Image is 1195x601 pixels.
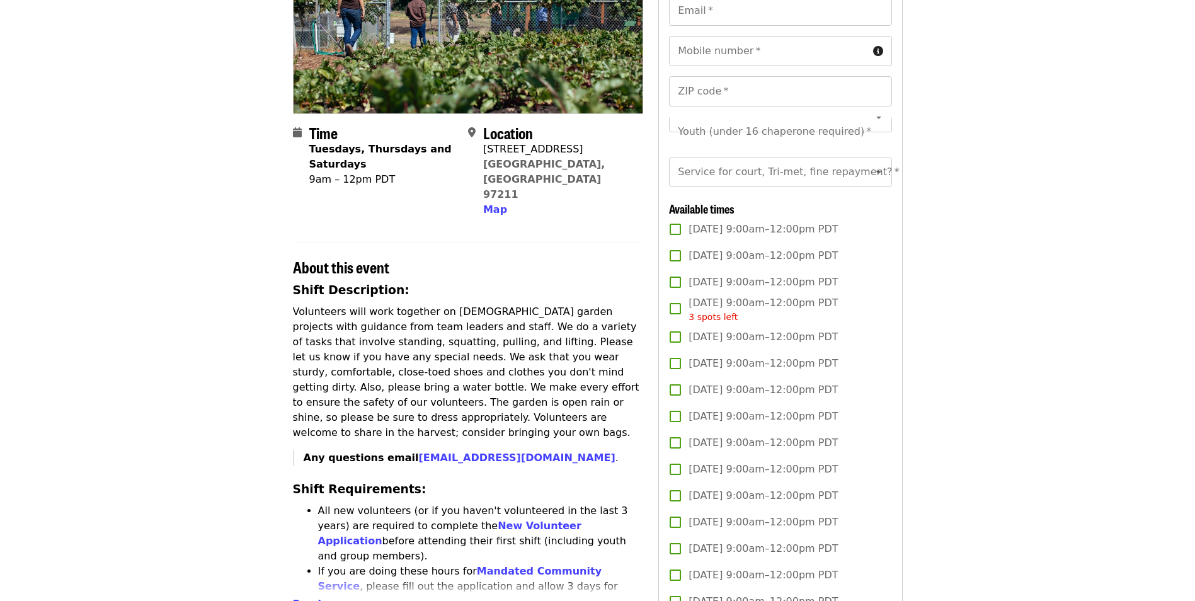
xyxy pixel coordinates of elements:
[873,45,883,57] i: circle-info icon
[304,452,615,464] strong: Any questions email
[309,122,338,144] span: Time
[293,304,644,440] p: Volunteers will work together on [DEMOGRAPHIC_DATA] garden projects with guidance from team leade...
[689,515,838,530] span: [DATE] 9:00am–12:00pm PDT
[689,382,838,398] span: [DATE] 9:00am–12:00pm PDT
[293,127,302,139] i: calendar icon
[689,541,838,556] span: [DATE] 9:00am–12:00pm PDT
[689,295,838,324] span: [DATE] 9:00am–12:00pm PDT
[689,356,838,371] span: [DATE] 9:00am–12:00pm PDT
[689,409,838,424] span: [DATE] 9:00am–12:00pm PDT
[483,203,507,215] span: Map
[309,143,452,170] strong: Tuesdays, Thursdays and Saturdays
[293,483,426,496] strong: Shift Requirements:
[483,142,633,157] div: [STREET_ADDRESS]
[669,76,891,106] input: ZIP code
[689,248,838,263] span: [DATE] 9:00am–12:00pm PDT
[689,222,838,237] span: [DATE] 9:00am–12:00pm PDT
[318,503,644,564] li: All new volunteers (or if you haven't volunteered in the last 3 years) are required to complete t...
[870,163,888,181] button: Open
[689,435,838,450] span: [DATE] 9:00am–12:00pm PDT
[318,520,581,547] a: New Volunteer Application
[689,275,838,290] span: [DATE] 9:00am–12:00pm PDT
[483,122,533,144] span: Location
[309,172,458,187] div: 9am – 12pm PDT
[689,488,838,503] span: [DATE] 9:00am–12:00pm PDT
[669,36,867,66] input: Mobile number
[689,568,838,583] span: [DATE] 9:00am–12:00pm PDT
[468,127,476,139] i: map-marker-alt icon
[418,452,615,464] a: [EMAIL_ADDRESS][DOMAIN_NAME]
[689,312,738,322] span: 3 spots left
[689,329,838,345] span: [DATE] 9:00am–12:00pm PDT
[669,200,735,217] span: Available times
[689,462,838,477] span: [DATE] 9:00am–12:00pm PDT
[870,108,888,126] button: Open
[304,450,644,466] p: .
[293,256,389,278] span: About this event
[293,283,409,297] strong: Shift Description:
[483,202,507,217] button: Map
[483,158,605,200] a: [GEOGRAPHIC_DATA], [GEOGRAPHIC_DATA] 97211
